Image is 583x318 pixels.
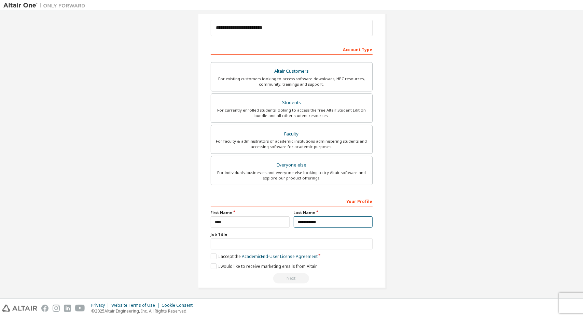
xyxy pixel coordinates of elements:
div: For faculty & administrators of academic institutions administering students and accessing softwa... [215,139,368,149]
label: I accept the [211,254,318,259]
a: Academic End-User License Agreement [242,254,318,259]
div: Faculty [215,129,368,139]
div: Privacy [91,303,111,308]
div: Account Type [211,44,373,55]
div: Website Terms of Use [111,303,162,308]
label: Last Name [294,210,373,215]
img: Altair One [3,2,89,9]
img: youtube.svg [75,305,85,312]
label: First Name [211,210,290,215]
label: Job Title [211,232,373,237]
img: facebook.svg [41,305,48,312]
label: I would like to receive marketing emails from Altair [211,263,317,269]
div: For currently enrolled students looking to access the free Altair Student Edition bundle and all ... [215,107,368,118]
div: Your Profile [211,196,373,206]
img: altair_logo.svg [2,305,37,312]
div: For existing customers looking to access software downloads, HPC resources, community, trainings ... [215,76,368,87]
p: © 2025 Altair Engineering, Inc. All Rights Reserved. [91,308,197,314]
div: Everyone else [215,160,368,170]
div: Altair Customers [215,67,368,76]
img: linkedin.svg [64,305,71,312]
div: Students [215,98,368,107]
div: Cookie Consent [162,303,197,308]
div: For individuals, businesses and everyone else looking to try Altair software and explore our prod... [215,170,368,181]
img: instagram.svg [53,305,60,312]
div: Read and acccept EULA to continue [211,273,373,284]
